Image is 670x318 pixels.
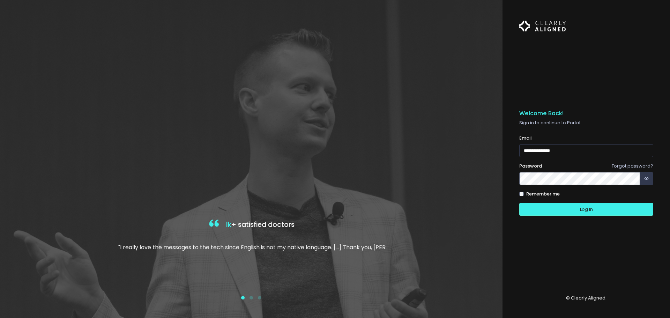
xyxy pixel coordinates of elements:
[526,191,560,198] label: Remember me
[519,17,566,36] img: Logo Horizontal
[612,163,653,169] a: Forgot password?
[225,220,231,229] span: 1k
[519,135,532,142] label: Email
[519,119,653,126] p: Sign in to continue to Portal.
[519,163,542,170] label: Password
[116,218,386,232] h4: + satisfied doctors
[519,203,653,216] button: Log In
[519,295,653,302] p: © Clearly Aligned.
[519,110,653,117] h5: Welcome Back!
